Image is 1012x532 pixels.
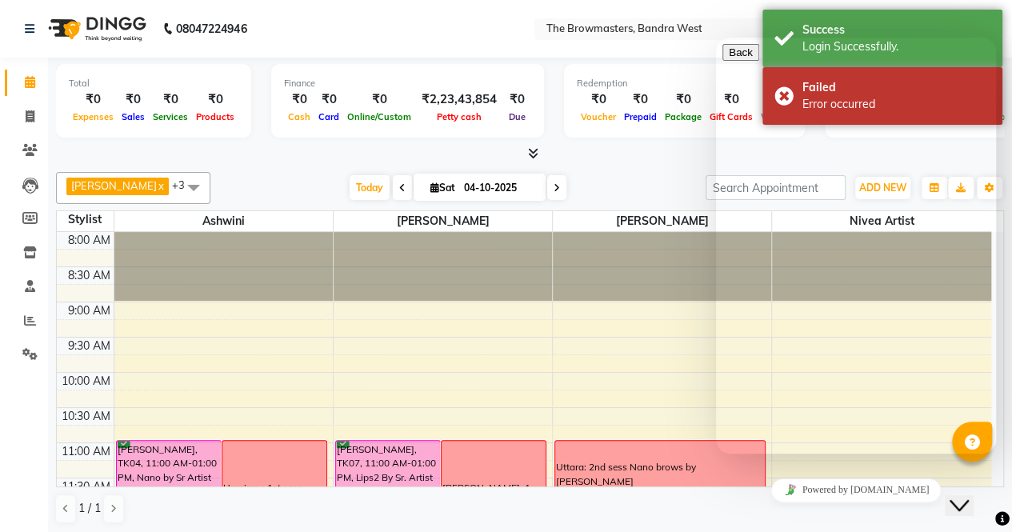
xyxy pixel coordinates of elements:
div: ₹0 [503,90,531,109]
span: Products [192,111,238,122]
div: Finance [284,77,531,90]
span: Petty cash [433,111,486,122]
span: Sales [118,111,149,122]
input: 2025-10-04 [459,176,539,200]
span: Ashwini [114,211,333,231]
div: 11:30 AM [58,478,114,495]
div: ₹0 [149,90,192,109]
span: Services [149,111,192,122]
span: [PERSON_NAME] [553,211,771,231]
span: +3 [172,178,197,191]
div: Uttara: 2nd sess Nano brows by [PERSON_NAME] [556,460,764,489]
div: Stylist [57,211,114,228]
div: ₹0 [118,90,149,109]
div: ₹0 [314,90,343,109]
div: ₹0 [620,90,661,109]
div: ₹0 [343,90,415,109]
div: 8:30 AM [65,267,114,284]
span: [PERSON_NAME] [71,179,157,192]
img: logo [41,6,150,51]
div: 10:00 AM [58,373,114,390]
iframe: chat widget [945,468,996,516]
span: Online/Custom [343,111,415,122]
iframe: chat widget [716,472,996,508]
div: ₹0 [69,90,118,109]
div: 11:00 AM [58,443,114,460]
span: Prepaid [620,111,661,122]
div: Redemption [577,77,792,90]
a: x [157,179,164,192]
div: ₹0 [192,90,238,109]
input: Search Appointment [706,175,846,200]
b: 08047224946 [176,6,246,51]
div: ₹0 [284,90,314,109]
span: Due [505,111,530,122]
span: Today [350,175,390,200]
span: Package [661,111,706,122]
div: ₹0 [661,90,706,109]
div: 9:00 AM [65,302,114,319]
span: 1 / 1 [78,500,101,517]
div: ₹0 [577,90,620,109]
div: 9:30 AM [65,338,114,354]
iframe: chat widget [716,38,996,454]
span: Card [314,111,343,122]
div: 8:00 AM [65,232,114,249]
span: Expenses [69,111,118,122]
div: Total [69,77,238,90]
span: Cash [284,111,314,122]
span: Voucher [577,111,620,122]
div: Success [802,22,990,38]
span: Sat [426,182,459,194]
div: 10:30 AM [58,408,114,425]
div: ₹2,23,43,854 [415,90,503,109]
div: ₹0 [706,90,757,109]
span: [PERSON_NAME] [334,211,552,231]
span: Gift Cards [706,111,757,122]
